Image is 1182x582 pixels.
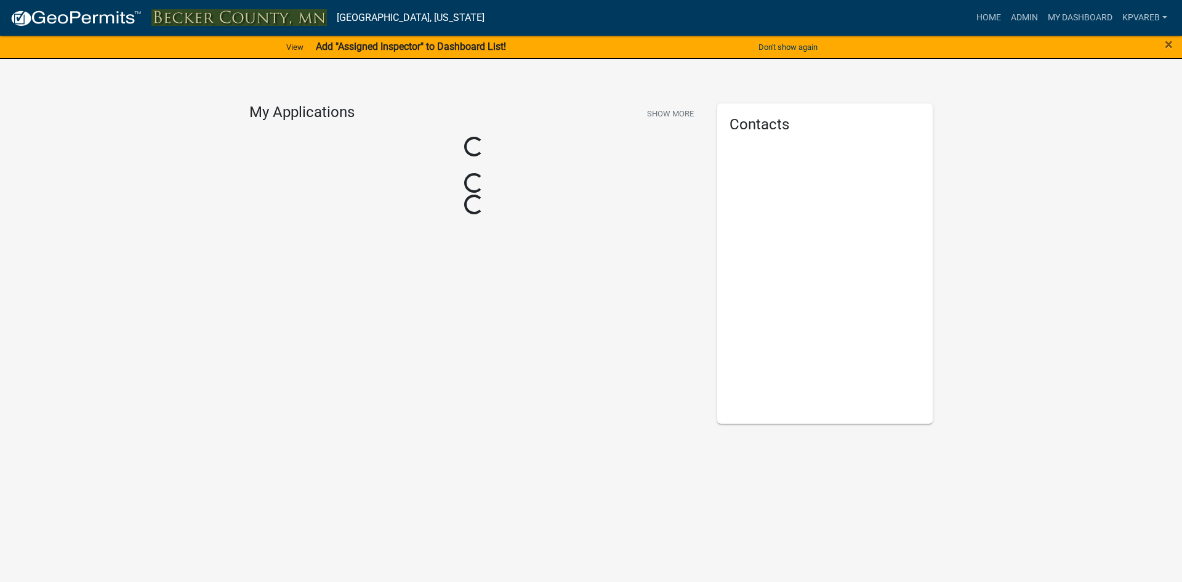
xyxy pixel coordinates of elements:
[1043,6,1117,30] a: My Dashboard
[642,103,699,124] button: Show More
[730,116,920,134] h5: Contacts
[754,37,822,57] button: Don't show again
[971,6,1006,30] a: Home
[337,7,484,28] a: [GEOGRAPHIC_DATA], [US_STATE]
[1165,37,1173,52] button: Close
[1006,6,1043,30] a: Admin
[249,103,355,122] h4: My Applications
[316,41,506,52] strong: Add "Assigned Inspector" to Dashboard List!
[281,37,308,57] a: View
[151,9,327,26] img: Becker County, Minnesota
[1117,6,1172,30] a: kpvareb
[1165,36,1173,53] span: ×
